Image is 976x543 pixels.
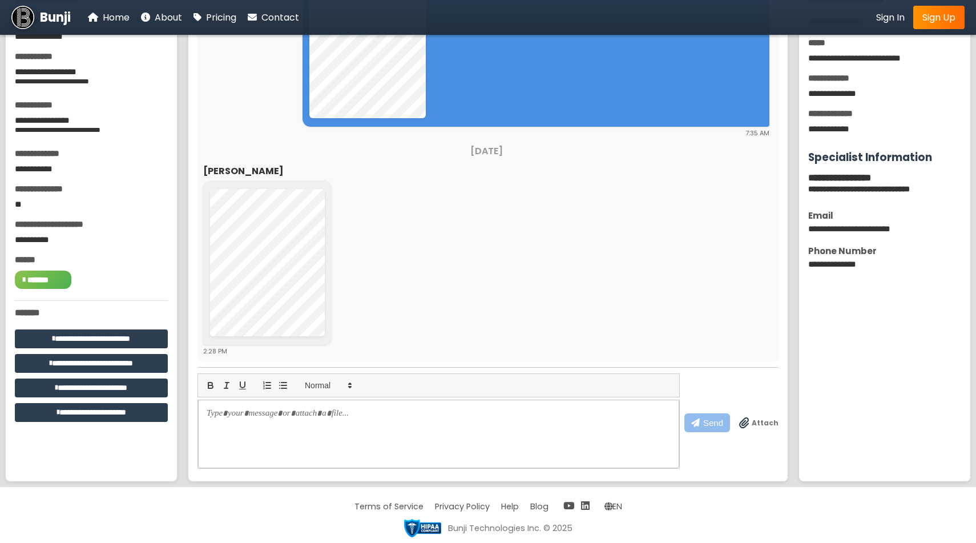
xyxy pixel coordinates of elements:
a: LinkedIn [581,499,590,513]
a: Privacy Policy [435,501,490,512]
button: list: ordered [259,379,275,392]
span: Bunji [40,8,71,27]
span: Contact [261,11,299,24]
a: Home [88,10,130,25]
div: Bunji Technologies Inc. © 2025 [448,522,572,534]
img: Bunji Dental Referral Management [11,6,34,29]
span: Change language [604,501,622,512]
span: Send [703,418,723,428]
div: Email [808,209,961,222]
a: Sign Up [913,6,965,29]
label: Drag & drop files anywhere to attach [739,417,779,429]
a: Sign In [876,10,905,25]
h3: Specialist Information [808,149,961,166]
span: Sign In [876,11,905,24]
span: Home [103,11,130,24]
a: Help [501,501,519,512]
button: italic [219,379,235,392]
a: Blog [530,501,549,512]
div: [PERSON_NAME] [203,164,769,178]
div: [DATE] [203,144,769,158]
span: 7:35 AM [745,128,769,138]
a: Terms of Service [354,501,424,512]
img: HIPAA compliant [404,519,441,537]
span: Attach [752,418,779,428]
button: Send [684,413,730,432]
a: About [141,10,182,25]
a: Contact [248,10,299,25]
span: Sign Up [922,11,955,24]
button: underline [235,379,251,392]
button: list: bullet [275,379,291,392]
a: Pricing [193,10,236,25]
button: bold [203,379,219,392]
span: 2:28 PM [203,347,227,356]
a: Bunji [11,6,71,29]
a: YouTube [563,499,574,513]
span: About [155,11,182,24]
div: Phone Number [808,244,961,258]
span: Pricing [206,11,236,24]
